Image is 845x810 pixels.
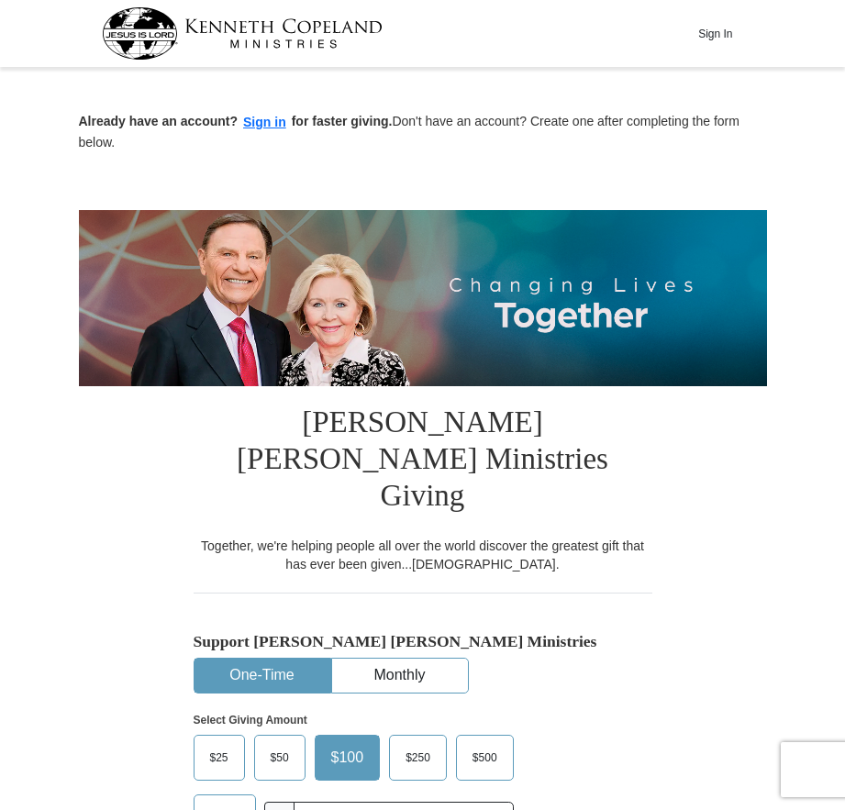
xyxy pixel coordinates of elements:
div: Together, we're helping people all over the world discover the greatest gift that has ever been g... [194,537,652,573]
button: Sign In [688,19,743,48]
h1: [PERSON_NAME] [PERSON_NAME] Ministries Giving [194,386,652,537]
span: $25 [201,744,238,771]
h5: Support [PERSON_NAME] [PERSON_NAME] Ministries [194,632,652,651]
p: Don't have an account? Create one after completing the form below. [79,112,767,151]
button: Monthly [332,659,468,693]
img: kcm-header-logo.svg [102,7,383,60]
strong: Select Giving Amount [194,714,307,727]
button: One-Time [195,659,330,693]
span: $250 [396,744,439,771]
strong: Already have an account? for faster giving. [79,114,393,128]
span: $500 [463,744,506,771]
span: $50 [261,744,298,771]
span: $100 [322,744,373,771]
button: Sign in [238,112,292,133]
